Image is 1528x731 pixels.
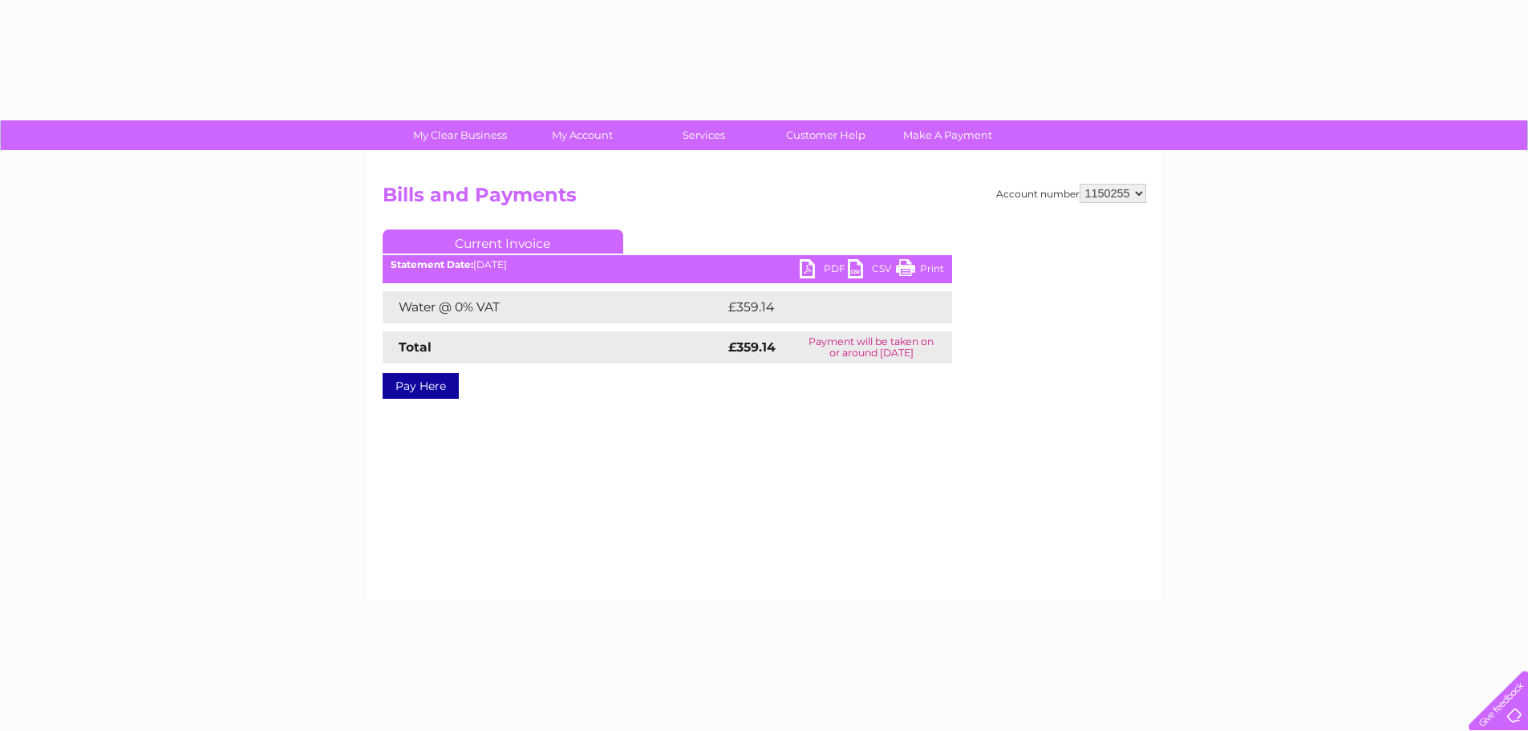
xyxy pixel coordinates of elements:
[728,339,776,355] strong: £359.14
[399,339,432,355] strong: Total
[800,259,848,282] a: PDF
[516,120,648,150] a: My Account
[383,291,724,323] td: Water @ 0% VAT
[383,259,952,270] div: [DATE]
[760,120,892,150] a: Customer Help
[391,258,473,270] b: Statement Date:
[996,184,1146,203] div: Account number
[638,120,770,150] a: Services
[791,331,952,363] td: Payment will be taken on or around [DATE]
[896,259,944,282] a: Print
[848,259,896,282] a: CSV
[383,184,1146,214] h2: Bills and Payments
[882,120,1014,150] a: Make A Payment
[383,229,623,254] a: Current Invoice
[383,373,459,399] a: Pay Here
[394,120,526,150] a: My Clear Business
[724,291,922,323] td: £359.14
